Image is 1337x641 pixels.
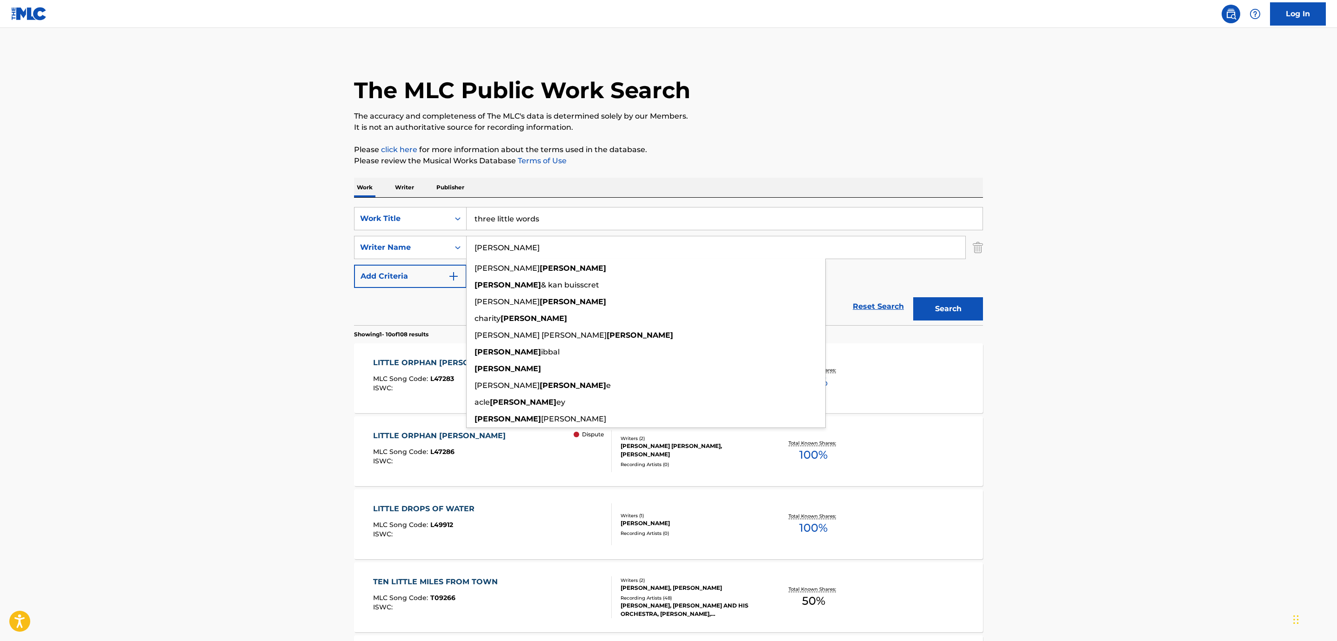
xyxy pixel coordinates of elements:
[354,489,983,559] a: LITTLE DROPS OF WATERMLC Song Code:L49912ISWC:Writers (1)[PERSON_NAME]Recording Artists (0)Total ...
[621,512,761,519] div: Writers ( 1 )
[789,440,838,447] p: Total Known Shares:
[582,430,604,439] p: Dispute
[381,145,417,154] a: click here
[1250,8,1261,20] img: help
[621,594,761,601] div: Recording Artists ( 48 )
[354,144,983,155] p: Please for more information about the terms used in the database.
[354,330,428,339] p: Showing 1 - 10 of 108 results
[501,314,567,323] strong: [PERSON_NAME]
[354,111,983,122] p: The accuracy and completeness of The MLC's data is determined solely by our Members.
[373,576,502,588] div: TEN LITTLE MILES FROM TOWN
[354,122,983,133] p: It is not an authoritative source for recording information.
[540,264,606,273] strong: [PERSON_NAME]
[621,577,761,584] div: Writers ( 2 )
[354,207,983,325] form: Search Form
[621,601,761,618] div: [PERSON_NAME], [PERSON_NAME] AND HIS ORCHESTRA, [PERSON_NAME], [PERSON_NAME], [PERSON_NAME] AND H...
[373,521,430,529] span: MLC Song Code :
[475,331,607,340] span: [PERSON_NAME] [PERSON_NAME]
[1290,596,1337,641] iframe: Chat Widget
[540,381,606,390] strong: [PERSON_NAME]
[360,213,444,224] div: Work Title
[621,519,761,527] div: [PERSON_NAME]
[373,594,430,602] span: MLC Song Code :
[475,364,541,373] strong: [PERSON_NAME]
[556,398,565,407] span: ey
[373,447,430,456] span: MLC Song Code :
[354,155,983,167] p: Please review the Musical Works Database
[360,242,444,253] div: Writer Name
[373,603,395,611] span: ISWC :
[430,447,455,456] span: L47286
[373,530,395,538] span: ISWC :
[789,513,838,520] p: Total Known Shares:
[475,264,540,273] span: [PERSON_NAME]
[1225,8,1237,20] img: search
[973,236,983,259] img: Delete Criterion
[621,584,761,592] div: [PERSON_NAME], [PERSON_NAME]
[475,347,541,356] strong: [PERSON_NAME]
[1293,606,1299,634] div: Drag
[354,76,690,104] h1: The MLC Public Work Search
[913,297,983,320] button: Search
[606,381,611,390] span: e
[475,297,540,306] span: [PERSON_NAME]
[373,503,479,514] div: LITTLE DROPS OF WATER
[354,562,983,632] a: TEN LITTLE MILES FROM TOWNMLC Song Code:T09266ISWC:Writers (2)[PERSON_NAME], [PERSON_NAME]Recordi...
[607,331,673,340] strong: [PERSON_NAME]
[541,347,560,356] span: ibbal
[475,398,490,407] span: acle
[373,384,395,392] span: ISWC :
[621,530,761,537] div: Recording Artists ( 0 )
[799,447,828,463] span: 100 %
[475,381,540,390] span: [PERSON_NAME]
[430,374,454,383] span: L47283
[373,430,510,441] div: LITTLE ORPHAN [PERSON_NAME]
[354,265,467,288] button: Add Criteria
[354,416,983,486] a: LITTLE ORPHAN [PERSON_NAME]MLC Song Code:L47286ISWC: DisputeWriters (2)[PERSON_NAME] [PERSON_NAME...
[802,593,825,609] span: 50 %
[541,414,606,423] span: [PERSON_NAME]
[373,357,510,368] div: LITTLE ORPHAN [PERSON_NAME]
[475,314,501,323] span: charity
[490,398,556,407] strong: [PERSON_NAME]
[1246,5,1264,23] div: Help
[789,586,838,593] p: Total Known Shares:
[430,594,455,602] span: T09266
[434,178,467,197] p: Publisher
[392,178,417,197] p: Writer
[373,457,395,465] span: ISWC :
[848,296,909,317] a: Reset Search
[516,156,567,165] a: Terms of Use
[1222,5,1240,23] a: Public Search
[540,297,606,306] strong: [PERSON_NAME]
[621,435,761,442] div: Writers ( 2 )
[621,461,761,468] div: Recording Artists ( 0 )
[475,414,541,423] strong: [PERSON_NAME]
[373,374,430,383] span: MLC Song Code :
[541,280,599,289] span: & kan buisscret
[430,521,453,529] span: L49912
[621,442,761,459] div: [PERSON_NAME] [PERSON_NAME], [PERSON_NAME]
[799,520,828,536] span: 100 %
[354,178,375,197] p: Work
[448,271,459,282] img: 9d2ae6d4665cec9f34b9.svg
[354,343,983,413] a: LITTLE ORPHAN [PERSON_NAME]MLC Song Code:L47283ISWC:Writers (2)[PERSON_NAME] [PERSON_NAME], [PERS...
[11,7,47,20] img: MLC Logo
[475,280,541,289] strong: [PERSON_NAME]
[1270,2,1326,26] a: Log In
